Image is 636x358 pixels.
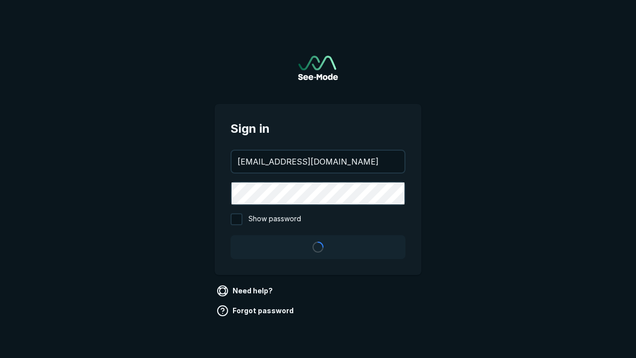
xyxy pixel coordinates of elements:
a: Go to sign in [298,56,338,80]
span: Show password [248,213,301,225]
span: Sign in [231,120,405,138]
a: Need help? [215,283,277,299]
img: See-Mode Logo [298,56,338,80]
input: your@email.com [232,151,404,173]
a: Forgot password [215,303,298,319]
